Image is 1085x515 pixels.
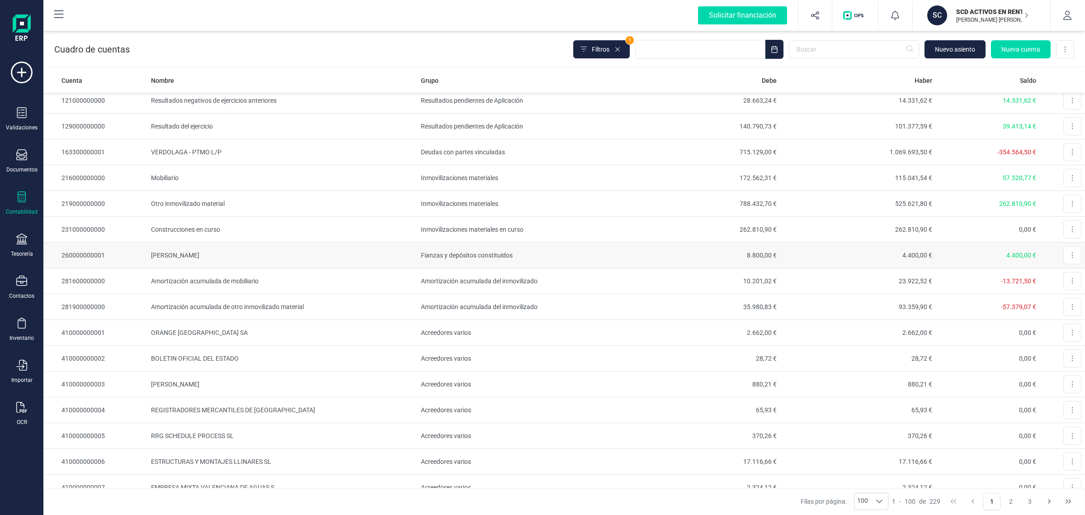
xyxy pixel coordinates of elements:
[780,397,936,423] td: 65,93 €
[43,88,147,114] td: 121000000000
[1060,493,1077,510] button: Last Page
[147,165,417,191] td: Mobiliario
[801,493,888,510] div: Filas por página:
[6,166,38,173] div: Documentos
[983,493,1000,510] button: Page 1
[147,243,417,268] td: [PERSON_NAME]
[1019,458,1036,465] span: 0,00 €
[956,16,1028,24] p: [PERSON_NAME] [PERSON_NAME]
[765,40,783,59] button: Choose Date
[919,497,926,506] span: de
[417,294,625,320] td: Amortización acumulada del inmovilizado
[929,497,940,506] span: 229
[9,334,34,342] div: Inventario
[780,346,936,372] td: 28,72 €
[417,397,625,423] td: Acreedores varios
[625,268,780,294] td: 10.201,02 €
[417,475,625,501] td: Acreedores varios
[1019,329,1036,336] span: 0,00 €
[592,45,609,54] span: Filtros
[854,493,871,510] span: 100
[997,148,1036,156] span: -354.564,50 €
[417,320,625,346] td: Acreedores varios
[915,76,932,85] span: Haber
[6,124,38,131] div: Validaciones
[780,449,936,475] td: 17.116,66 €
[1001,277,1036,285] span: -13.721,50 €
[43,165,147,191] td: 216000000000
[417,449,625,475] td: Acreedores varios
[780,372,936,397] td: 880,21 €
[1019,381,1036,388] span: 0,00 €
[43,217,147,243] td: 231000000000
[780,243,936,268] td: 4.400,00 €
[625,217,780,243] td: 262.810,90 €
[892,497,896,506] span: 1
[1019,432,1036,439] span: 0,00 €
[687,1,798,30] button: Solicitar financiación
[147,268,417,294] td: Amortización acumulada de mobiliario
[780,191,936,217] td: 525.621,80 €
[6,208,38,215] div: Contabilidad
[945,493,962,510] button: First Page
[625,165,780,191] td: 172.562,31 €
[43,397,147,423] td: 410000000004
[147,372,417,397] td: [PERSON_NAME]
[1020,76,1036,85] span: Saldo
[905,497,915,506] span: 100
[625,191,780,217] td: 788.432,70 €
[625,449,780,475] td: 17.116,66 €
[625,346,780,372] td: 28,72 €
[417,88,625,114] td: Resultados pendientes de Aplicación
[43,294,147,320] td: 281900000000
[147,423,417,449] td: RRG SCHEDULE PROCESS SL
[54,43,130,56] p: Cuadro de cuentas
[789,40,919,58] input: Buscar
[417,165,625,191] td: Inmovilizaciones materiales
[43,423,147,449] td: 410000000005
[1021,493,1038,510] button: Page 3
[626,36,634,44] span: 1
[421,76,439,85] span: Grupo
[147,346,417,372] td: BOLETIN OFICIAL DEL ESTADO
[43,449,147,475] td: 410000000006
[625,243,780,268] td: 8.800,00 €
[43,139,147,165] td: 163300000001
[927,5,947,25] div: SC
[147,320,417,346] td: ORANGE [GEOGRAPHIC_DATA] SA
[625,88,780,114] td: 28.663,24 €
[956,7,1028,16] p: SCD ACTIVOS EN RENTABILIDAD SL
[780,423,936,449] td: 370,26 €
[147,449,417,475] td: ESTRUCTURAS Y MONTAJES LLINARES SL
[1003,174,1036,181] span: 57.520,77 €
[417,268,625,294] td: Amortización acumulada del inmovilizado
[625,475,780,501] td: 2.324,12 €
[780,88,936,114] td: 14.331,62 €
[417,217,625,243] td: Inmovilizaciones materiales en curso
[924,1,1039,30] button: SCSCD ACTIVOS EN RENTABILIDAD SL[PERSON_NAME] [PERSON_NAME]
[780,268,936,294] td: 23.922,52 €
[9,292,34,300] div: Contactos
[625,372,780,397] td: 880,21 €
[1019,355,1036,362] span: 0,00 €
[43,346,147,372] td: 410000000002
[925,40,986,58] button: Nuevo asiento
[780,294,936,320] td: 93.359,90 €
[780,139,936,165] td: 1.069.693,50 €
[780,114,936,139] td: 101.377,59 €
[1006,252,1036,259] span: 4.400,00 €
[892,497,940,506] div: -
[147,475,417,501] td: EMPRESA MIXTA VALENCIANA DE AGUAS S
[625,423,780,449] td: 370,26 €
[999,200,1036,207] span: 262.810,90 €
[43,191,147,217] td: 219000000000
[1019,484,1036,491] span: 0,00 €
[417,191,625,217] td: Inmovilizaciones materiales
[417,243,625,268] td: Fianzas y depósitos constituidos
[151,76,174,85] span: Nombre
[147,397,417,423] td: REGISTRADORES MERCANTILES DE [GEOGRAPHIC_DATA]
[43,320,147,346] td: 410000000001
[625,397,780,423] td: 65,93 €
[17,419,27,426] div: OCR
[843,11,867,20] img: Logo de OPS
